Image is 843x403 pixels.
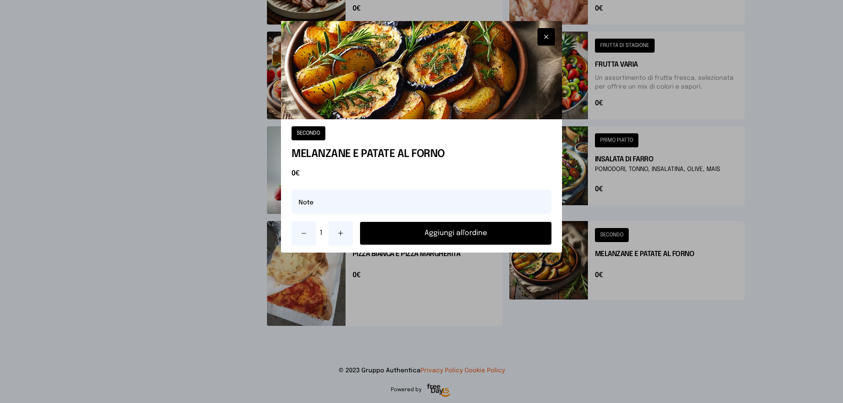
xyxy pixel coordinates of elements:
button: Aggiungi all'ordine [360,222,551,245]
span: 1 [320,228,325,239]
button: SECONDO [292,126,325,140]
img: MELANZANE E PATATE AL FORNO [281,21,562,119]
h1: MELANZANE E PATATE AL FORNO [292,147,551,161]
span: 0€ [292,168,551,179]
